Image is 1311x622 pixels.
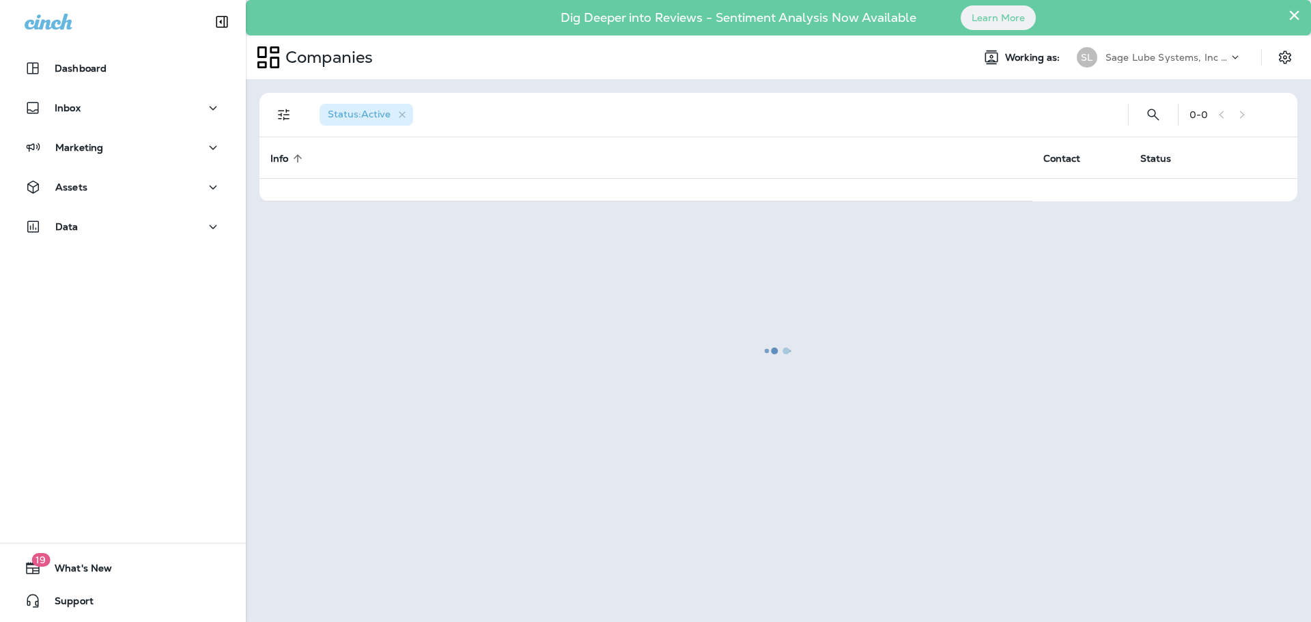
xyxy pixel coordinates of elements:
[55,221,79,232] p: Data
[1273,45,1297,70] button: Settings
[14,554,232,582] button: 19What's New
[203,8,241,36] button: Collapse Sidebar
[14,134,232,161] button: Marketing
[1077,47,1097,68] div: SL
[14,173,232,201] button: Assets
[14,94,232,122] button: Inbox
[55,63,107,74] p: Dashboard
[1005,52,1063,63] span: Working as:
[280,47,373,68] p: Companies
[55,182,87,193] p: Assets
[41,595,94,612] span: Support
[14,587,232,614] button: Support
[521,16,956,20] p: Dig Deeper into Reviews - Sentiment Analysis Now Available
[1105,52,1228,63] p: Sage Lube Systems, Inc dba LOF Xpress Oil Change
[961,5,1036,30] button: Learn More
[1288,4,1301,26] button: Close
[31,553,50,567] span: 19
[14,55,232,82] button: Dashboard
[55,102,81,113] p: Inbox
[55,142,103,153] p: Marketing
[14,213,232,240] button: Data
[41,563,112,579] span: What's New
